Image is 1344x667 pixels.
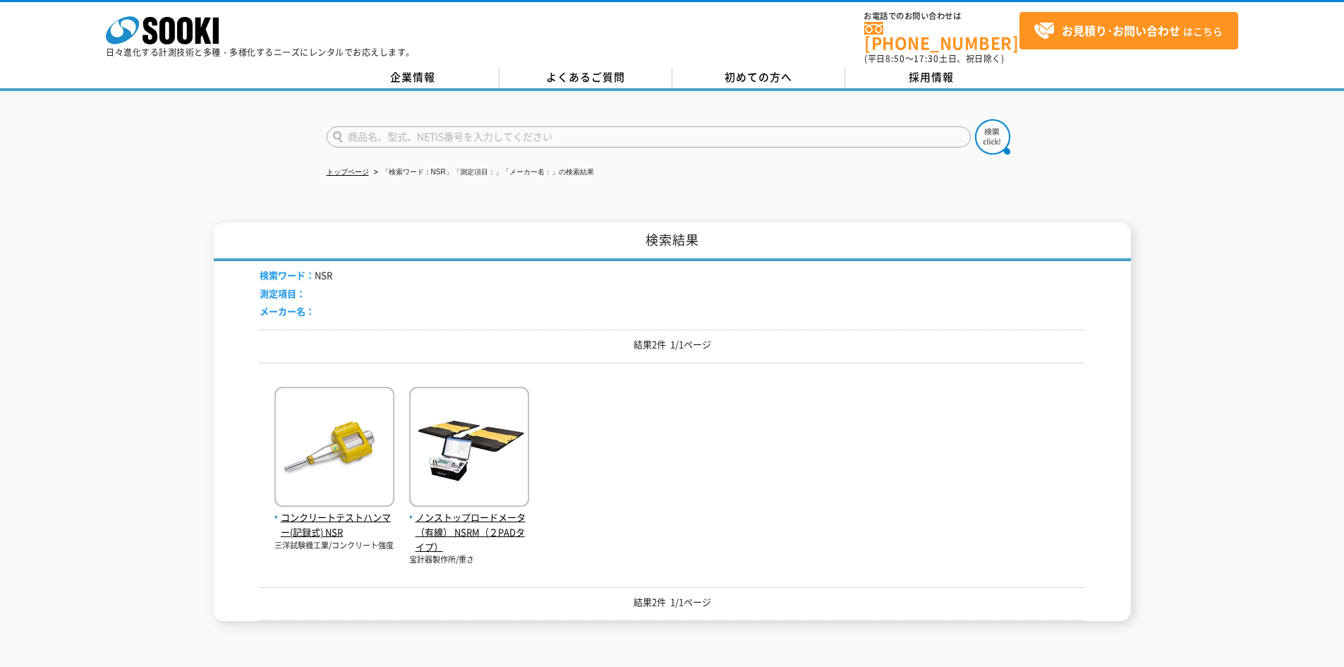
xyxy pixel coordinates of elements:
strong: お見積り･お問い合わせ [1062,22,1180,39]
input: 商品名、型式、NETIS番号を入力してください [327,126,971,148]
span: 8:50 [885,52,905,65]
li: NSR [260,268,332,283]
span: メーカー名： [260,304,315,318]
p: 結果2件 1/1ページ [260,595,1085,610]
p: 三洋試験機工業/コンクリート強度 [274,540,394,552]
span: 検索ワード： [260,268,315,282]
p: 宝計器製作所/重さ [409,554,529,566]
a: ノンストップロードメータ（有線） NSRM（２PADタイプ） [409,495,529,554]
span: 17:30 [914,52,939,65]
img: btn_search.png [975,119,1010,155]
a: [PHONE_NUMBER] [864,22,1019,51]
span: (平日 ～ 土日、祝日除く) [864,52,1004,65]
a: コンクリートテストハンマー(記録式) NSR [274,495,394,539]
p: 結果2件 1/1ページ [260,337,1085,352]
a: 企業情報 [327,67,500,88]
li: 「検索ワード：NSR」「測定項目：」「メーカー名：」の検索結果 [371,165,594,180]
span: 初めての方へ [725,69,792,85]
img: NSR [274,387,394,510]
a: トップページ [327,168,369,176]
h1: 検索結果 [214,222,1131,261]
a: 採用情報 [845,67,1018,88]
a: よくあるご質問 [500,67,672,88]
span: はこちら [1034,20,1223,42]
a: 初めての方へ [672,67,845,88]
span: 測定項目： [260,287,305,300]
img: NSRM（２PADタイプ） [409,387,529,510]
a: お見積り･お問い合わせはこちら [1019,12,1238,49]
span: ノンストップロードメータ（有線） NSRM（２PADタイプ） [409,510,529,554]
span: お電話でのお問い合わせは [864,12,1019,20]
p: 日々進化する計測技術と多種・多様化するニーズにレンタルでお応えします。 [106,48,415,56]
span: コンクリートテストハンマー(記録式) NSR [274,510,394,540]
